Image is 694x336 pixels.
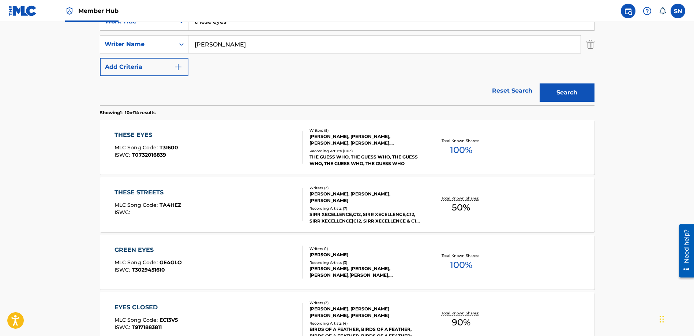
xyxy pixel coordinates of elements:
span: T0732016839 [132,152,166,158]
p: Showing 1 - 10 of 14 results [100,109,155,116]
div: Writers ( 3 ) [310,300,420,306]
a: GREEN EYESMLC Song Code:GE4GLOISWC:T3029451610Writers (1)[PERSON_NAME]Recording Artists (3)[PERSO... [100,235,594,290]
div: Recording Artists ( 3 ) [310,260,420,265]
div: Writer Name [105,40,170,49]
iframe: Chat Widget [657,301,694,336]
button: Search [540,83,594,102]
img: Top Rightsholder [65,7,74,15]
div: [PERSON_NAME] [310,251,420,258]
span: ISWC : [115,266,132,273]
span: ISWC : [115,209,132,216]
p: Total Known Shares: [442,195,481,201]
a: Reset Search [488,83,536,99]
div: [PERSON_NAME], [PERSON_NAME], [PERSON_NAME],[PERSON_NAME],[PERSON_NAME] [PERSON_NAME] [310,265,420,279]
div: Drag [660,308,664,330]
a: THESE STREETSMLC Song Code:TA4HEZISWC:Writers (3)[PERSON_NAME], [PERSON_NAME], [PERSON_NAME]Recor... [100,177,594,232]
p: Total Known Shares: [442,138,481,143]
img: MLC Logo [9,5,37,16]
span: MLC Song Code : [115,317,160,323]
span: T9171883811 [132,324,162,331]
div: Help [640,4,654,18]
div: EYES CLOSED [115,303,178,312]
div: THESE EYES [115,131,178,139]
span: ISWC : [115,152,132,158]
div: THESE STREETS [115,188,181,197]
img: search [624,7,633,15]
span: 90 % [452,316,470,329]
span: MLC Song Code : [115,259,160,266]
div: Recording Artists ( 4 ) [310,321,420,326]
span: T31600 [160,144,178,151]
span: ISWC : [115,324,132,331]
span: 50 % [452,201,470,214]
div: User Menu [671,4,685,18]
div: [PERSON_NAME], [PERSON_NAME] [PERSON_NAME], [PERSON_NAME] [310,306,420,319]
div: GREEN EYES [115,246,182,254]
div: Notifications [659,7,666,15]
img: 9d2ae6d4665cec9f34b9.svg [174,63,183,71]
p: Total Known Shares: [442,310,481,316]
div: SIRR XECELLENCE,C12, SIRR XECELLENCE,C12, SIRR XECELLENCE|C12, SIRR XECELLENCE & C12, SIRR XECELL... [310,211,420,224]
span: MLC Song Code : [115,144,160,151]
div: [PERSON_NAME], [PERSON_NAME], [PERSON_NAME] [310,191,420,204]
span: 100 % [450,258,472,272]
div: Recording Artists ( 7 ) [310,206,420,211]
img: Delete Criterion [586,35,594,53]
span: TA4HEZ [160,202,181,208]
div: Recording Artists ( 1103 ) [310,148,420,154]
span: GE4GLO [160,259,182,266]
div: Writers ( 1 ) [310,246,420,251]
span: Member Hub [78,7,119,15]
a: Public Search [621,4,635,18]
img: help [643,7,652,15]
div: Writers ( 5 ) [310,128,420,133]
iframe: Resource Center [674,221,694,280]
span: MLC Song Code : [115,202,160,208]
div: [PERSON_NAME], [PERSON_NAME], [PERSON_NAME], [PERSON_NAME], [PERSON_NAME] [310,133,420,146]
span: T3029451610 [132,266,165,273]
div: Writers ( 3 ) [310,185,420,191]
form: Search Form [100,12,594,105]
span: 100 % [450,143,472,157]
button: Add Criteria [100,58,188,76]
a: THESE EYESMLC Song Code:T31600ISWC:T0732016839Writers (5)[PERSON_NAME], [PERSON_NAME], [PERSON_NA... [100,120,594,175]
p: Total Known Shares: [442,253,481,258]
span: EC13V5 [160,317,178,323]
div: THE GUESS WHO, THE GUESS WHO, THE GUESS WHO, THE GUESS WHO, THE GUESS WHO [310,154,420,167]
